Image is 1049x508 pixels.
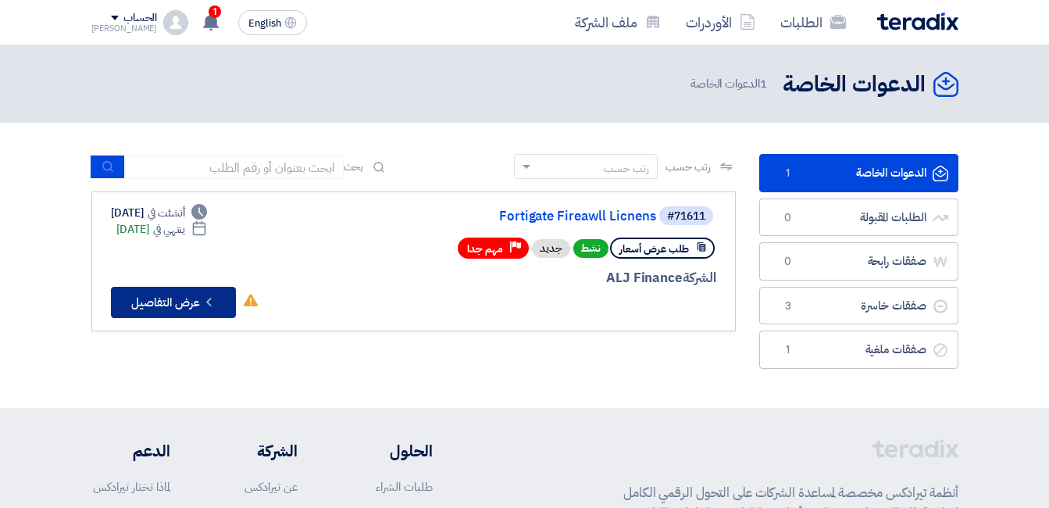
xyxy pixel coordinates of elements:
[779,299,797,314] span: 3
[760,75,767,92] span: 1
[779,254,797,270] span: 0
[125,156,344,179] input: ابحث بعنوان أو رقم الطلب
[344,209,656,224] a: Fortigate Fireawll Licnens
[759,242,958,281] a: صفقات رابحة0
[877,13,958,30] img: Teradix logo
[248,18,281,29] span: English
[562,4,673,41] a: ملف الشركة
[163,10,188,35] img: profile_test.png
[376,478,433,495] a: طلبات الشراء
[148,205,185,221] span: أنشئت في
[768,4,858,41] a: الطلبات
[673,4,768,41] a: الأوردرات
[116,221,208,238] div: [DATE]
[683,268,716,288] span: الشركة
[779,342,797,358] span: 1
[759,154,958,192] a: الدعوات الخاصة1
[344,159,364,175] span: بحث
[91,439,170,463] li: الدعم
[759,199,958,237] a: الطلبات المقبولة0
[532,239,570,258] div: جديد
[467,241,503,256] span: مهم جدا
[779,166,797,181] span: 1
[604,160,649,177] div: رتب حسب
[209,5,221,18] span: 1
[111,287,236,318] button: عرض التفاصيل
[573,239,608,258] span: نشط
[244,478,298,495] a: عن تيرادكس
[123,12,157,25] div: الحساب
[341,268,716,288] div: ALJ Finance
[91,24,158,33] div: [PERSON_NAME]
[759,331,958,369] a: صفقات ملغية1
[665,159,710,175] span: رتب حسب
[690,75,770,93] span: الدعوات الخاصة
[93,478,170,495] a: لماذا تختار تيرادكس
[619,241,689,256] span: طلب عرض أسعار
[783,70,926,100] h2: الدعوات الخاصة
[779,210,797,226] span: 0
[759,287,958,325] a: صفقات خاسرة3
[153,221,185,238] span: ينتهي في
[667,211,705,222] div: #71611
[111,205,208,221] div: [DATE]
[344,439,433,463] li: الحلول
[238,10,307,35] button: English
[216,439,298,463] li: الشركة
